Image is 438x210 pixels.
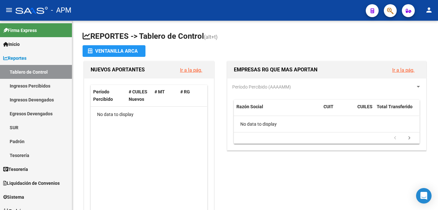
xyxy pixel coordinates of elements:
[88,45,140,57] div: Ventanilla ARCA
[357,104,373,109] span: CUILES
[374,100,419,121] datatable-header-cell: Total Transferido
[3,27,37,34] span: Firma Express
[129,89,147,102] span: # CUILES Nuevos
[387,64,420,76] button: Ir a la pág.
[425,6,433,14] mat-icon: person
[321,100,355,121] datatable-header-cell: CUIT
[152,85,178,106] datatable-header-cell: # MT
[3,180,60,187] span: Liquidación de Convenios
[324,104,333,109] span: CUIT
[83,45,145,57] button: Ventanilla ARCA
[180,67,202,73] a: Ir a la pág.
[91,67,145,73] span: NUEVOS APORTANTES
[236,104,263,109] span: Razón Social
[126,85,152,106] datatable-header-cell: # CUILES Nuevos
[5,6,13,14] mat-icon: menu
[3,194,24,201] span: Sistema
[389,135,401,142] a: go to previous page
[403,135,415,142] a: go to next page
[232,84,291,89] span: Período Percibido (AAAAMM)
[416,188,432,204] div: Open Intercom Messenger
[392,67,414,73] a: Ir a la pág.
[377,104,413,109] span: Total Transferido
[83,31,428,42] h1: REPORTES -> Tablero de Control
[3,166,28,173] span: Tesorería
[51,3,71,17] span: - APM
[93,89,113,102] span: Período Percibido
[175,64,207,76] button: Ir a la pág.
[3,55,26,62] span: Reportes
[355,100,374,121] datatable-header-cell: CUILES
[91,107,207,123] div: No data to display
[234,116,419,132] div: No data to display
[3,41,20,48] span: Inicio
[180,89,190,94] span: # RG
[178,85,204,106] datatable-header-cell: # RG
[154,89,165,94] span: # MT
[234,100,321,121] datatable-header-cell: Razón Social
[204,34,218,40] span: (alt+t)
[91,85,126,106] datatable-header-cell: Período Percibido
[234,67,317,73] span: EMPRESAS RG QUE MAS APORTAN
